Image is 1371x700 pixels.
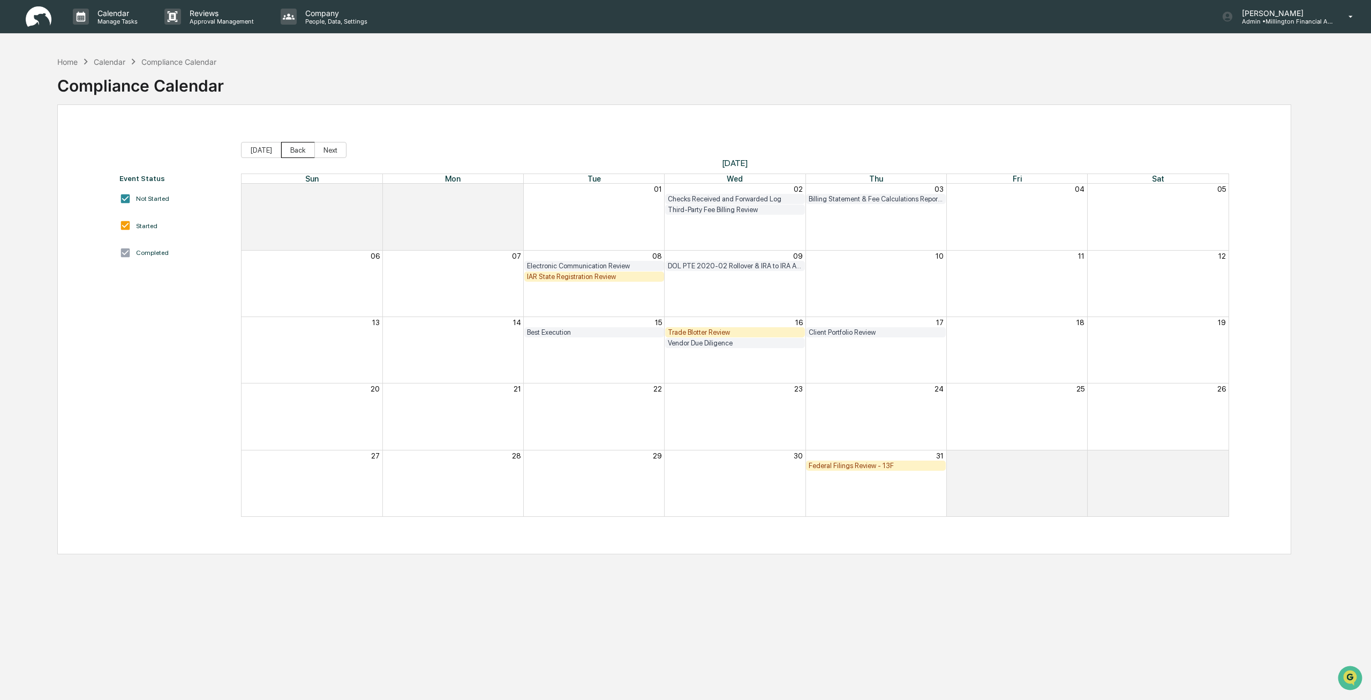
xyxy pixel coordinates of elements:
div: Client Portfolio Review [809,328,943,336]
div: Compliance Calendar [141,57,216,66]
button: 07 [512,252,521,260]
button: 05 [1217,185,1226,193]
button: 22 [653,385,662,393]
button: 09 [793,252,803,260]
button: 06 [371,252,380,260]
p: Company [297,9,373,18]
span: Data Lookup [21,155,67,165]
p: People, Data, Settings [297,18,373,25]
button: 13 [372,318,380,327]
div: Not Started [136,195,169,202]
div: Start new chat [36,81,176,92]
input: Clear [28,48,177,59]
a: 🖐️Preclearance [6,130,73,149]
span: Wed [727,174,743,183]
p: How can we help? [11,22,195,39]
p: Reviews [181,9,259,18]
button: 27 [371,451,380,460]
div: Trade Blotter Review [668,328,802,336]
iframe: Open customer support [1337,665,1366,694]
button: 19 [1218,318,1226,327]
span: Tue [587,174,601,183]
div: Best Execution [527,328,661,336]
img: logo [26,6,51,27]
button: 17 [936,318,944,327]
button: 26 [1217,385,1226,393]
div: 🖐️ [11,136,19,144]
button: 03 [935,185,944,193]
div: 🗄️ [78,136,86,144]
button: 01 [654,185,662,193]
div: DOL PTE 2020-02 Rollover & IRA to IRA Account Review [668,262,802,270]
span: Mon [445,174,461,183]
div: Completed [136,249,169,257]
p: Approval Management [181,18,259,25]
div: Vendor Due Diligence [668,339,802,347]
button: 30 [794,451,803,460]
div: 🔎 [11,156,19,164]
div: Billing Statement & Fee Calculations Report Review [809,195,943,203]
button: 01 [1076,451,1084,460]
div: Home [57,57,78,66]
button: 24 [935,385,944,393]
button: 11 [1078,252,1084,260]
span: Pylon [107,181,130,189]
p: Manage Tasks [89,18,143,25]
button: 30 [512,185,521,193]
button: 10 [936,252,944,260]
button: 15 [655,318,662,327]
p: [PERSON_NAME] [1233,9,1333,18]
div: Started [136,222,157,230]
button: 29 [653,451,662,460]
span: Preclearance [21,134,69,145]
p: Calendar [89,9,143,18]
button: 18 [1076,318,1084,327]
span: [DATE] [241,158,1229,168]
a: Powered byPylon [76,180,130,189]
div: Calendar [94,57,125,66]
button: 28 [512,451,521,460]
span: Attestations [88,134,133,145]
button: 02 [794,185,803,193]
button: Next [314,142,346,158]
a: 🔎Data Lookup [6,150,72,170]
button: 21 [514,385,521,393]
div: Compliance Calendar [57,67,224,95]
button: 02 [1217,451,1226,460]
div: IAR State Registration Review [527,273,661,281]
div: Month View [241,174,1229,517]
div: Event Status [119,174,230,183]
button: Back [281,142,315,158]
img: 1746055101610-c473b297-6a78-478c-a979-82029cc54cd1 [11,81,30,101]
button: 16 [795,318,803,327]
span: Thu [869,174,883,183]
div: We're available if you need us! [36,92,135,101]
div: Third-Party Fee Billing Review [668,206,802,214]
button: Start new chat [182,85,195,97]
button: 20 [371,385,380,393]
div: Checks Received and Forwarded Log [668,195,802,203]
p: Admin • Millington Financial Advisors, LLC [1233,18,1333,25]
button: 12 [1218,252,1226,260]
button: 25 [1076,385,1084,393]
button: 29 [371,185,380,193]
button: 04 [1075,185,1084,193]
button: 23 [794,385,803,393]
a: 🗄️Attestations [73,130,137,149]
button: 31 [936,451,944,460]
button: 08 [652,252,662,260]
div: Federal Filings Review - 13F [809,462,943,470]
span: Sun [305,174,319,183]
span: Fri [1013,174,1022,183]
span: Sat [1152,174,1164,183]
div: Electronic Communication Review [527,262,661,270]
button: 14 [513,318,521,327]
button: [DATE] [241,142,281,158]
